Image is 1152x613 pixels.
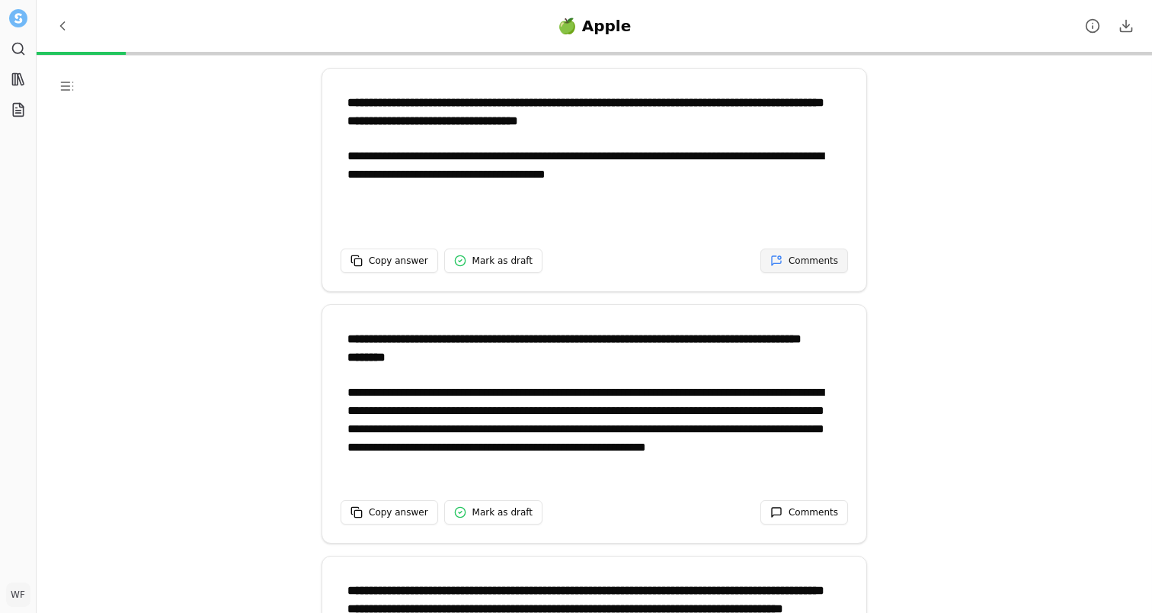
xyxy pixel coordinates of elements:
[760,500,848,525] button: Comments
[341,249,438,273] button: Copy answer
[472,255,533,267] span: Mark as draft
[789,255,838,267] span: Comments
[1079,12,1106,40] button: Project details
[444,249,542,273] button: Mark as draft
[369,255,428,267] span: Copy answer
[6,6,30,30] button: Settle
[369,506,428,518] span: Copy answer
[558,15,632,37] div: 🍏 Apple
[9,9,27,27] img: Settle
[789,506,838,518] span: Comments
[6,583,30,607] button: WF
[6,98,30,122] a: Projects
[472,506,533,518] span: Mark as draft
[444,500,542,525] button: Mark as draft
[49,12,76,40] button: Back to Projects
[760,249,848,273] button: Comments
[341,500,438,525] button: Copy answer
[6,37,30,61] a: Search
[6,67,30,91] a: Library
